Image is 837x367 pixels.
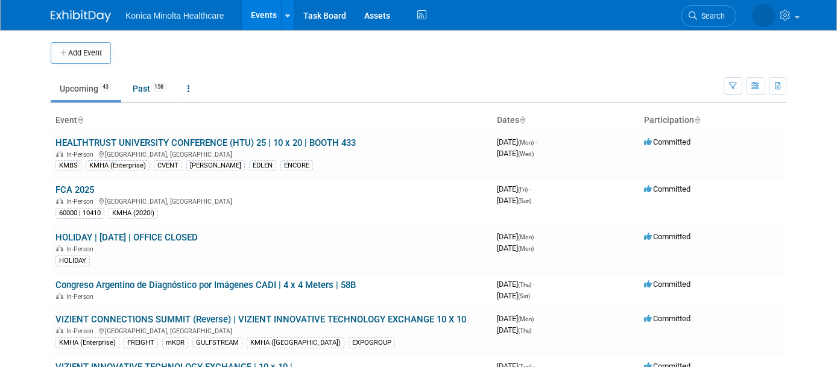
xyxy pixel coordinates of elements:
[644,314,690,323] span: Committed
[497,149,534,158] span: [DATE]
[77,115,83,125] a: Sort by Event Name
[644,137,690,146] span: Committed
[186,160,245,171] div: [PERSON_NAME]
[639,110,786,131] th: Participation
[55,196,487,205] div: [GEOGRAPHIC_DATA], [GEOGRAPHIC_DATA]
[518,234,534,240] span: (Mon)
[535,314,537,323] span: -
[349,337,395,348] div: EXPOGROUP
[55,149,487,158] div: [GEOGRAPHIC_DATA], [GEOGRAPHIC_DATA]
[535,137,537,146] span: -
[56,293,63,299] img: In-Person Event
[154,160,182,171] div: CVENT
[124,77,176,100] a: Past158
[192,337,242,348] div: GULFSTREAM
[51,10,111,22] img: ExhibitDay
[125,11,224,20] span: Konica Minolta Healthcare
[497,196,531,205] span: [DATE]
[497,280,535,289] span: [DATE]
[497,232,537,241] span: [DATE]
[55,280,356,290] a: Congreso Argentino de Diagnóstico por Imágenes CADI | 4 x 4 Meters | 58B
[518,293,530,300] span: (Sat)
[518,281,531,288] span: (Thu)
[51,77,121,100] a: Upcoming43
[51,110,492,131] th: Event
[518,316,534,322] span: (Mon)
[518,327,531,334] span: (Thu)
[56,151,63,157] img: In-Person Event
[681,5,736,27] a: Search
[66,327,97,335] span: In-Person
[518,198,531,204] span: (Sun)
[55,160,81,171] div: KMBS
[697,11,725,20] span: Search
[55,208,104,219] div: 60000 | 10410
[249,160,276,171] div: EDLEN
[51,42,111,64] button: Add Event
[280,160,313,171] div: ENCORE
[518,151,534,157] span: (Wed)
[644,232,690,241] span: Committed
[247,337,344,348] div: KMHA ([GEOGRAPHIC_DATA])
[497,137,537,146] span: [DATE]
[55,337,119,348] div: KMHA (Enterprise)
[56,245,63,251] img: In-Person Event
[55,314,466,325] a: VIZIENT CONNECTIONS SUMMIT (Reverse) | VIZIENT INNOVATIVE TECHNOLOGY EXCHANGE 10 X 10
[109,208,158,219] div: KMHA (2020I)
[162,337,188,348] div: mKDR
[55,256,90,266] div: HOLIDAY
[644,280,690,289] span: Committed
[518,245,534,252] span: (Mon)
[55,325,487,335] div: [GEOGRAPHIC_DATA], [GEOGRAPHIC_DATA]
[66,245,97,253] span: In-Person
[497,184,531,193] span: [DATE]
[529,184,531,193] span: -
[497,291,530,300] span: [DATE]
[644,184,690,193] span: Committed
[752,4,775,27] img: Annette O'Mahoney
[99,83,112,92] span: 43
[518,139,534,146] span: (Mon)
[497,243,534,253] span: [DATE]
[55,137,356,148] a: HEALTHTRUST UNIVERSITY CONFERENCE (HTU) 25 | 10 x 20 | BOOTH 433
[66,293,97,301] span: In-Person
[56,198,63,204] img: In-Person Event
[124,337,158,348] div: FREIGHT
[497,314,537,323] span: [DATE]
[535,232,537,241] span: -
[56,327,63,333] img: In-Person Event
[151,83,167,92] span: 158
[533,280,535,289] span: -
[66,151,97,158] span: In-Person
[519,115,525,125] a: Sort by Start Date
[66,198,97,205] span: In-Person
[492,110,639,131] th: Dates
[55,184,94,195] a: FCA 2025
[86,160,150,171] div: KMHA (Enterprise)
[694,115,700,125] a: Sort by Participation Type
[497,325,531,334] span: [DATE]
[518,186,528,193] span: (Fri)
[55,232,198,243] a: HOLIDAY | [DATE] | OFFICE CLOSED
